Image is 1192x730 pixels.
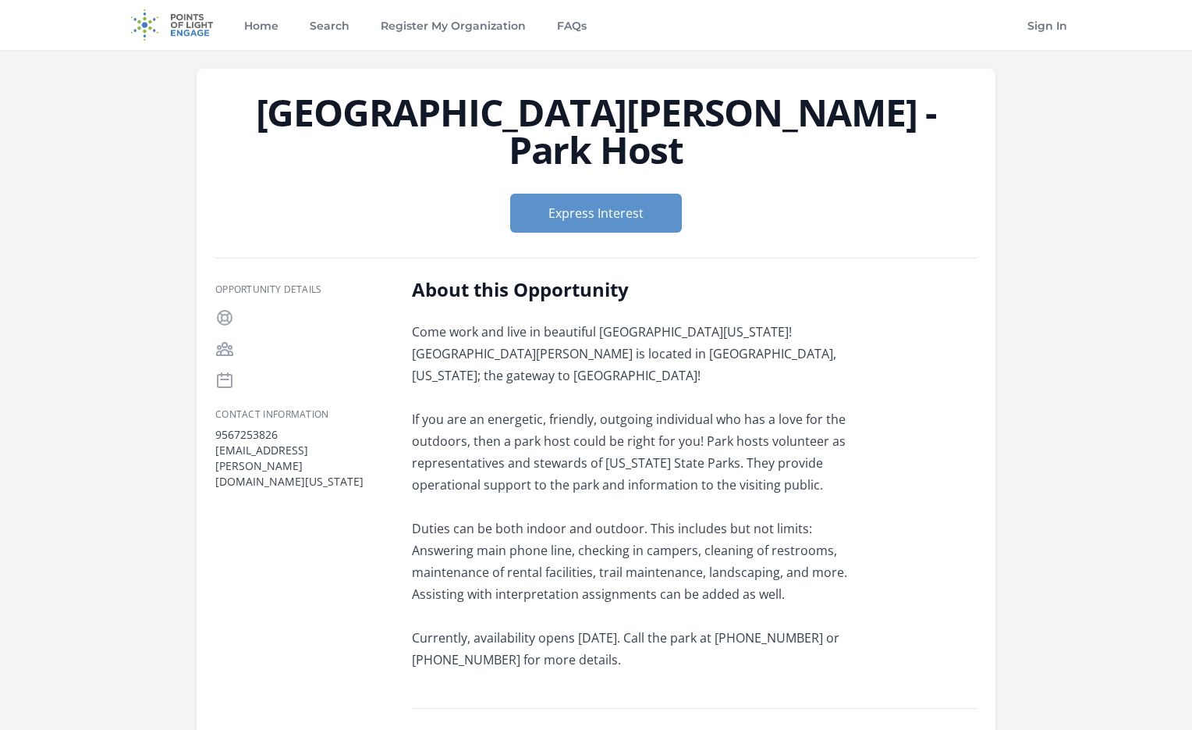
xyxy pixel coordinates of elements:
[215,408,387,421] h3: Contact Information
[215,443,387,490] dd: [EMAIL_ADDRESS][PERSON_NAME][DOMAIN_NAME][US_STATE]
[215,283,387,296] h3: Opportunity Details
[215,427,387,443] dt: 9567253826
[215,94,977,169] h1: [GEOGRAPHIC_DATA][PERSON_NAME] - Park Host
[412,277,868,302] h2: About this Opportunity
[412,321,868,693] p: Come work and live in beautiful [GEOGRAPHIC_DATA][US_STATE]! [GEOGRAPHIC_DATA][PERSON_NAME] is lo...
[510,194,682,233] button: Express Interest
